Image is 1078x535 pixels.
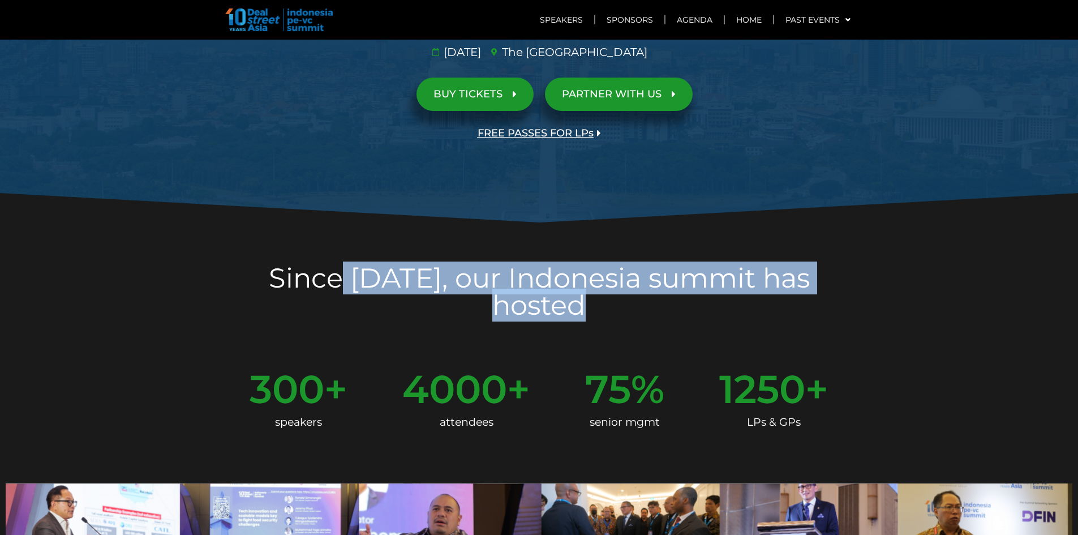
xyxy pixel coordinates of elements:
span: The [GEOGRAPHIC_DATA]​ [499,44,647,61]
a: FREE PASSES FOR LPs [461,117,618,150]
a: Home [725,7,773,33]
span: FREE PASSES FOR LPs [478,128,594,139]
span: PARTNER WITH US [562,89,662,100]
div: speakers [250,409,347,436]
span: % [631,370,664,409]
a: Sponsors [595,7,664,33]
a: Agenda [665,7,724,33]
a: BUY TICKETS [416,78,534,111]
span: + [324,370,347,409]
span: 4000 [402,370,507,409]
a: Past Events [774,7,862,33]
div: LPs & GPs [719,409,828,436]
span: + [507,370,530,409]
a: PARTNER WITH US [545,78,693,111]
span: 75 [585,370,631,409]
span: 1250 [719,370,805,409]
span: + [805,370,828,409]
div: attendees [402,409,530,436]
div: senior mgmt [585,409,664,436]
span: BUY TICKETS [433,89,503,100]
span: 300 [250,370,324,409]
h2: Since [DATE], our Indonesia summit has hosted [222,264,856,319]
a: Speakers [529,7,594,33]
span: [DATE]​ [441,44,481,61]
